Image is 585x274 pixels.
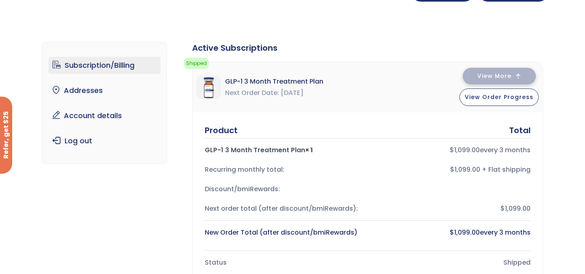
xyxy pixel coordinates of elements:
nav: Account pages [42,42,167,164]
span: Shipped [184,58,209,69]
div: every 3 months [374,227,531,238]
button: View Order Progress [459,88,539,106]
span: View More [477,73,511,79]
span: [DATE] [281,87,303,99]
div: Active Subscriptions [192,42,543,54]
div: Status [205,257,361,268]
strong: × 1 [305,145,313,155]
div: $1,099.00 + Flat shipping [374,164,531,175]
div: Shipped [374,257,531,268]
div: Product [205,125,238,136]
bdi: 1,099.00 [450,145,480,155]
div: Recurring monthly total: [205,164,361,175]
a: Subscription/Billing [48,57,161,74]
span: View Order Progress [465,93,533,101]
span: $ [450,145,454,155]
div: Discount/bmiRewards: [205,183,361,195]
div: $1,099.00 [374,203,531,214]
div: Next order total (after discount/bmiRewards): [205,203,361,214]
span: $ [450,228,454,237]
div: every 3 months [374,145,531,156]
button: View More [463,68,536,84]
span: GLP-1 3 Month Treatment Plan [225,76,323,87]
a: Addresses [48,82,161,99]
span: Next Order Date [225,87,279,99]
bdi: 1,099.00 [450,228,480,237]
a: Account details [48,107,161,124]
a: Log out [48,132,161,149]
div: Total [509,125,531,136]
div: GLP-1 3 Month Treatment Plan [205,145,361,156]
div: New Order Total (after discount/bmiRewards) [205,227,361,238]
